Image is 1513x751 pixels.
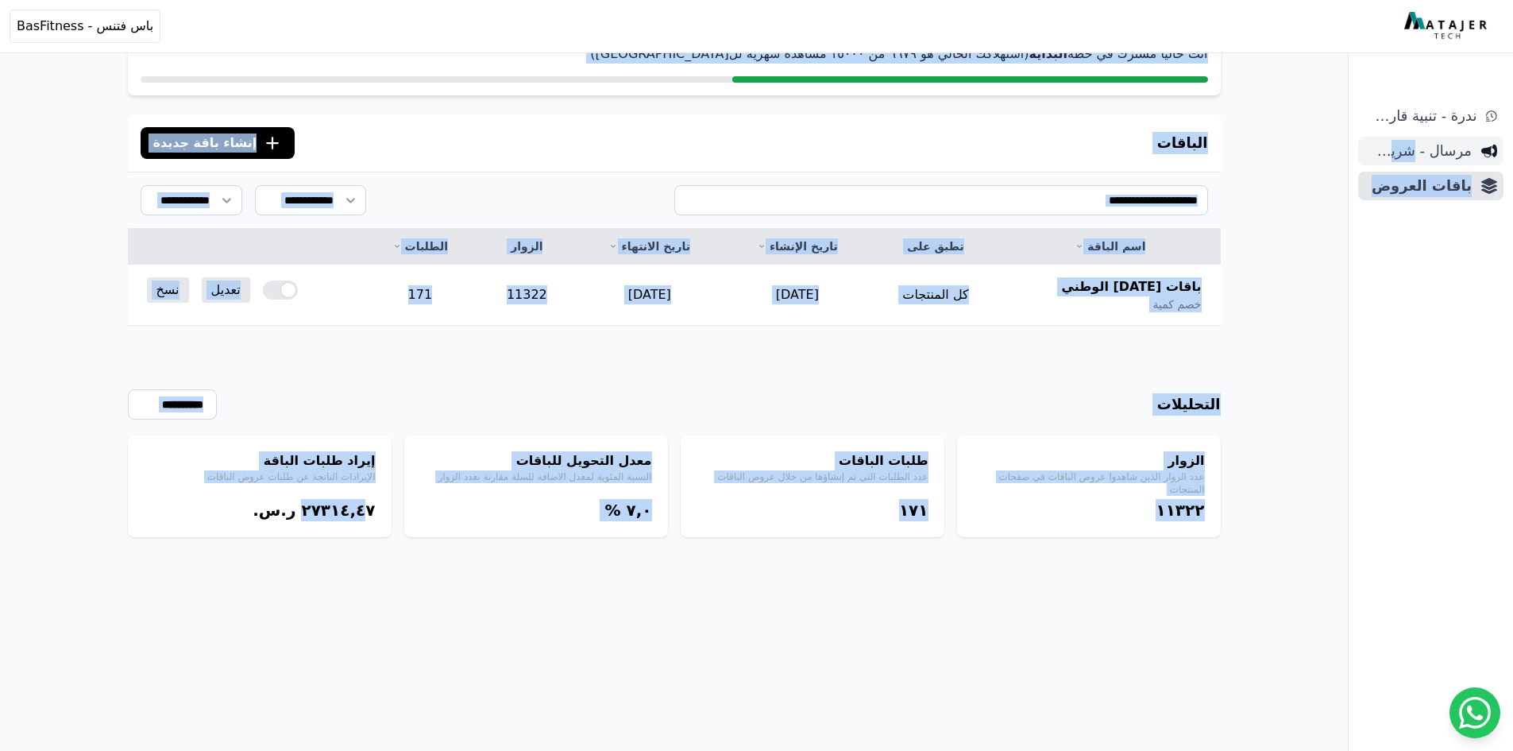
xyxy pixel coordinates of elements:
[380,238,459,254] a: الطلبات
[1062,277,1202,296] span: باقات [DATE] الوطني
[697,499,928,521] div: ١٧١
[973,451,1205,470] h4: الزوار
[144,451,376,470] h4: إيراد طلبات الباقة
[144,470,376,483] p: الإيرادات الناتجة عن طلبات عروض الباقات
[202,277,250,303] a: تعديل
[420,470,652,483] p: النسبة المئوية لمعدل الاضافة للسلة مقارنة بعدد الزوار
[478,229,575,265] th: الزوار
[626,501,651,520] bdi: ٧,۰
[1404,12,1491,41] img: MatajerTech Logo
[1029,46,1067,61] strong: البداية
[724,265,871,326] td: [DATE]
[141,45,1208,64] p: أنت حاليا مشترك في خطة (استهلاكك الحالي هو ٦٦٧٩ من ١٥۰۰۰ مشاهدة شهرية لل[GEOGRAPHIC_DATA])
[253,501,295,520] span: ر.س.
[420,451,652,470] h4: معدل التحويل للباقات
[1152,296,1201,312] span: خصم كمية
[147,277,189,303] a: نسخ
[743,238,852,254] a: تاريخ الإنشاء
[973,470,1205,496] p: عدد الزوار الذين شاهدوا عروض الباقات في صفحات المنتجات
[595,238,705,254] a: تاريخ الانتهاء
[141,127,295,159] button: إنشاء باقة جديدة
[361,265,478,326] td: 171
[1364,140,1472,162] span: مرسال - شريط دعاية
[1019,238,1201,254] a: اسم الباقة
[576,265,724,326] td: [DATE]
[1364,105,1476,127] span: ندرة - تنبية قارب علي النفاذ
[10,10,160,43] button: باس فتنس - BasFitness
[1157,132,1208,154] h3: الباقات
[973,499,1205,521] div: ١١۳٢٢
[604,501,620,520] span: %
[1364,175,1472,197] span: باقات العروض
[17,17,153,36] span: باس فتنس - BasFitness
[153,134,257,153] span: إنشاء باقة جديدة
[478,265,575,326] td: 11322
[1157,393,1221,416] h3: التحليلات
[697,451,928,470] h4: طلبات الباقات
[697,470,928,483] p: عدد الطلبات التي تم إنشاؤها من خلال عروض الباقات
[301,501,375,520] bdi: ٢٧۳١٤,٤٧
[871,229,1001,265] th: تطبق على
[871,265,1001,326] td: كل المنتجات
